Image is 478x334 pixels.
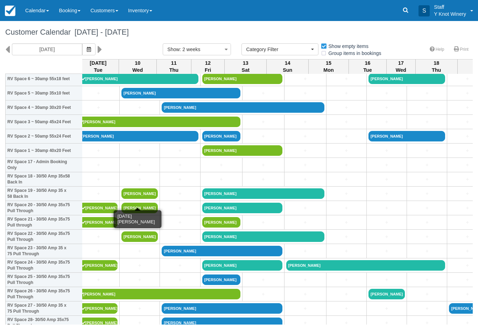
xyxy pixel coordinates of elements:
[409,176,445,183] a: +
[321,50,387,55] span: Group items in bookings
[162,262,198,269] a: +
[328,248,365,255] a: +
[434,11,466,18] p: Y Knot Winery
[328,204,365,212] a: +
[368,131,445,141] a: [PERSON_NAME]
[162,102,324,113] a: [PERSON_NAME]
[163,43,231,55] button: Show: 2 weeks
[328,118,365,126] a: +
[6,273,83,287] th: RV Space 25 - 30/50 Amp 35x75 Pull Through
[162,318,282,328] a: [PERSON_NAME]
[286,176,324,183] a: +
[244,276,282,284] a: +
[286,219,324,226] a: +
[78,289,240,299] a: [PERSON_NAME]
[5,28,473,36] h1: Customer Calendar
[286,291,324,298] a: +
[79,190,118,197] a: +
[328,75,365,83] a: +
[162,246,282,256] a: [PERSON_NAME]
[6,230,83,244] th: RV Space 22 - 30/50 Amp 35x75 Pull Through
[286,248,324,255] a: +
[244,219,282,226] a: +
[6,287,83,301] th: RV Space 26 - 30/50 Amp 35x75 Pull Through
[368,90,405,97] a: +
[6,301,83,316] th: RV Space 27 - 30/50 Amp 35 x 75 Pull Through
[321,48,386,58] label: Group items in bookings
[241,43,318,55] button: Category Filter
[368,104,405,111] a: +
[328,305,365,312] a: +
[286,260,445,271] a: [PERSON_NAME]
[79,276,118,284] a: +
[415,59,457,74] th: 18 Thu
[79,260,118,271] a: [PERSON_NAME]
[409,319,445,327] a: +
[202,274,240,285] a: [PERSON_NAME]
[162,176,198,183] a: +
[6,72,83,86] th: RV Space 6 ~ 30amp 55x18 feet
[6,187,83,201] th: RV Space 19 - 30/50 Amp 35 x 58 Back In
[286,204,324,212] a: +
[368,161,405,169] a: +
[409,305,445,312] a: +
[79,161,118,169] a: +
[78,117,240,127] a: [PERSON_NAME]
[167,47,180,52] span: Show
[246,46,309,53] span: Category Filter
[368,118,405,126] a: +
[162,303,282,314] a: [PERSON_NAME]
[328,219,365,226] a: +
[328,291,365,298] a: +
[434,4,466,11] p: Staff
[202,217,240,228] a: [PERSON_NAME]
[368,289,405,299] a: [PERSON_NAME]
[368,204,405,212] a: +
[121,305,158,312] a: +
[121,231,158,242] a: [PERSON_NAME]
[368,190,405,197] a: +
[328,276,365,284] a: +
[79,248,118,255] a: +
[286,319,324,327] a: +
[156,59,191,74] th: 11 Thu
[121,203,158,213] a: [PERSON_NAME]
[202,188,324,199] a: [PERSON_NAME]
[202,231,324,242] a: [PERSON_NAME]
[121,147,158,154] a: +
[79,217,118,228] a: [PERSON_NAME]
[79,233,118,241] a: +
[368,74,445,84] a: [PERSON_NAME]
[409,233,445,241] a: +
[328,190,365,197] a: +
[5,6,15,16] img: checkfront-main-nav-mini-logo.png
[202,131,240,141] a: [PERSON_NAME]
[409,90,445,97] a: +
[409,291,445,298] a: +
[244,291,282,298] a: +
[162,233,198,241] a: +
[6,144,83,158] th: RV Space 1 ~ 30amp 40x20 Feet
[286,133,324,140] a: +
[244,118,282,126] a: +
[328,147,365,154] a: +
[79,176,118,183] a: +
[321,43,374,48] span: Show empty items
[368,219,405,226] a: +
[121,248,158,255] a: +
[6,115,83,129] th: RV Space 3 ~ 50amp 45x24 Feet
[409,118,445,126] a: +
[368,176,405,183] a: +
[121,161,158,169] a: +
[121,319,158,327] a: +
[309,59,349,74] th: 15 Mon
[79,74,198,84] a: [PERSON_NAME]
[225,59,267,74] th: 13 Sat
[191,59,224,74] th: 12 Fri
[409,190,445,197] a: +
[79,90,118,97] a: +
[121,276,158,284] a: +
[386,59,415,74] th: 17 Wed
[286,75,324,83] a: +
[162,276,198,284] a: +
